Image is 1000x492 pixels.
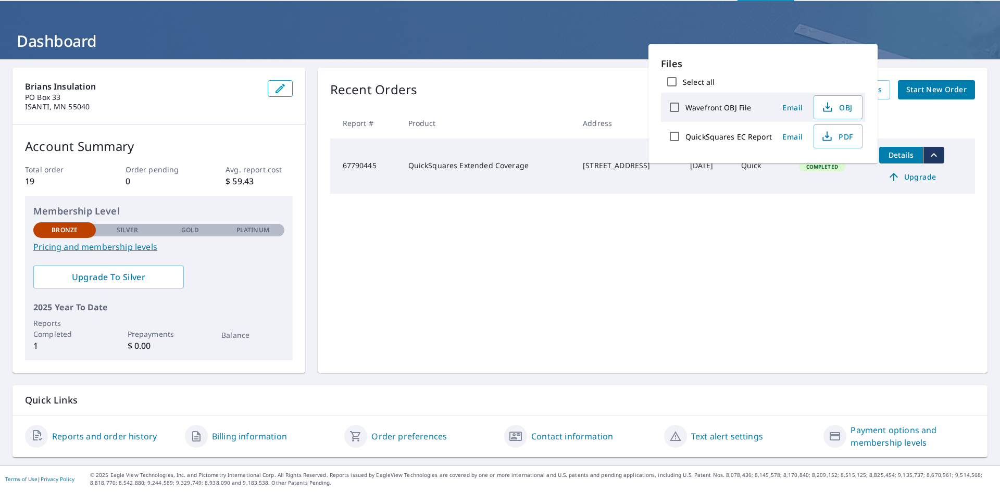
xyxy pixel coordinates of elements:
[33,318,96,339] p: Reports Completed
[128,329,190,339] p: Prepayments
[25,175,92,187] p: 19
[181,225,199,235] p: Gold
[330,108,400,138] th: Report #
[906,83,967,96] span: Start New Order
[691,430,763,443] a: Text alert settings
[25,137,293,156] p: Account Summary
[820,130,854,143] span: PDF
[90,471,995,487] p: © 2025 Eagle View Technologies, Inc. and Pictometry International Corp. All Rights Reserved. Repo...
[776,129,809,145] button: Email
[33,339,96,352] p: 1
[574,108,682,138] th: Address
[25,93,259,102] p: PO Box 33
[25,164,92,175] p: Total order
[780,132,805,142] span: Email
[800,163,844,170] span: Completed
[212,430,287,443] a: Billing information
[33,204,284,218] p: Membership Level
[25,394,975,407] p: Quick Links
[41,475,74,483] a: Privacy Policy
[25,80,259,93] p: Brians Insulation
[371,430,447,443] a: Order preferences
[682,138,733,194] td: [DATE]
[879,147,923,163] button: detailsBtn-67790445
[583,160,673,171] div: [STREET_ADDRESS]
[5,475,37,483] a: Terms of Use
[685,132,772,142] label: QuickSquares EC Report
[780,103,805,112] span: Email
[330,138,400,194] td: 67790445
[885,150,917,160] span: Details
[733,138,791,194] td: Quick
[683,77,715,87] label: Select all
[126,175,192,187] p: 0
[128,339,190,352] p: $ 0.00
[25,102,259,111] p: ISANTI, MN 55040
[400,138,575,194] td: QuickSquares Extended Coverage
[236,225,269,235] p: Platinum
[814,124,863,148] button: PDF
[226,164,292,175] p: Avg. report cost
[898,80,975,99] a: Start New Order
[885,171,938,183] span: Upgrade
[33,241,284,253] a: Pricing and membership levels
[52,225,78,235] p: Bronze
[851,424,975,449] a: Payment options and membership levels
[33,266,184,288] a: Upgrade To Silver
[776,99,809,116] button: Email
[33,301,284,313] p: 2025 Year To Date
[531,430,613,443] a: Contact information
[400,108,575,138] th: Product
[879,169,944,185] a: Upgrade
[923,147,944,163] button: filesDropdownBtn-67790445
[52,430,157,443] a: Reports and order history
[226,175,292,187] p: $ 59.43
[221,330,284,340] p: Balance
[661,57,865,71] p: Files
[330,80,418,99] p: Recent Orders
[126,164,192,175] p: Order pending
[117,225,139,235] p: Silver
[12,30,988,52] h1: Dashboard
[42,271,176,283] span: Upgrade To Silver
[814,95,863,119] button: OBJ
[820,101,854,113] span: OBJ
[5,476,74,482] p: |
[685,103,751,112] label: Wavefront OBJ File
